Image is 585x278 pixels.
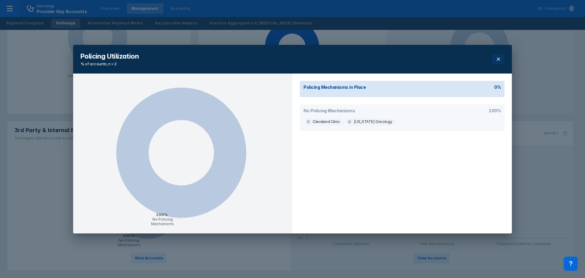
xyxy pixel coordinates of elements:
g: pie chart , with 1 points. Min value is 1, max value is 1. [77,77,289,230]
span: Cleveland Clinic [305,118,343,125]
tspan: Mechanisms [151,222,174,226]
div: % of accounts, n = 2 [80,60,139,66]
div: Policing Mechanisms in Place [303,85,366,90]
div: Contact Support [564,257,578,271]
div: 0% [494,85,501,90]
div: Policing Utilization [80,52,139,60]
div: 100% [489,108,501,113]
span: [US_STATE] Oncology [346,118,396,125]
div: No Policing Mechanisms [303,108,355,113]
tspan: 100% [156,212,168,217]
tspan: No Policing [152,217,173,222]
